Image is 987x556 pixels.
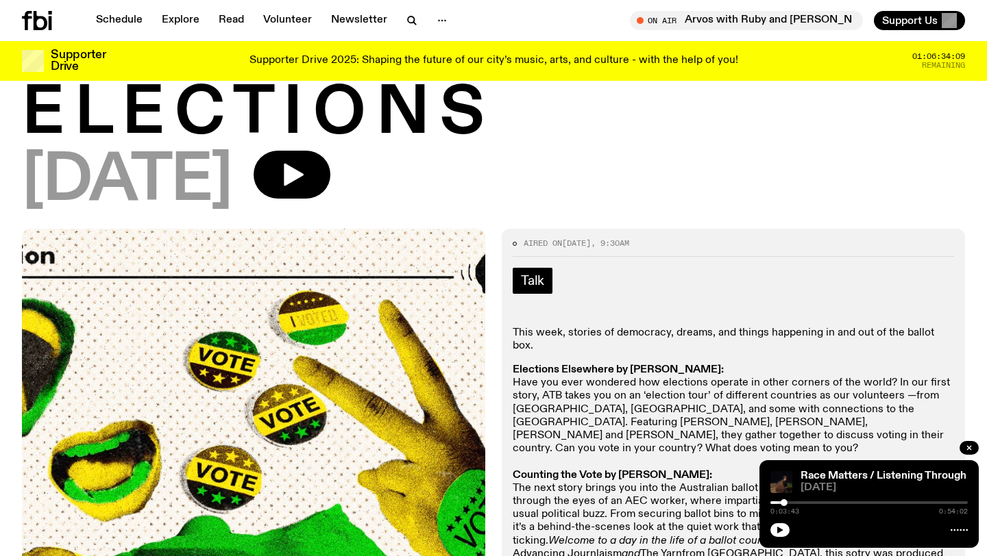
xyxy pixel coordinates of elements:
[513,327,954,353] p: This week, stories of democracy, dreams, and things happening in and out of the ballot box.
[22,151,232,212] span: [DATE]
[630,11,863,30] button: On AirArvos with Ruby and [PERSON_NAME]
[22,84,965,145] h1: E L E C T I O N S
[882,14,938,27] span: Support Us
[255,11,320,30] a: Volunteer
[801,483,968,493] span: [DATE]
[513,364,724,375] strong: Elections Elsewhere by [PERSON_NAME]:
[939,508,968,515] span: 0:54:02
[770,508,799,515] span: 0:03:43
[922,62,965,69] span: Remaining
[874,11,965,30] button: Support Us
[210,11,252,30] a: Read
[513,470,712,481] strong: Counting the Vote by [PERSON_NAME]:
[912,53,965,60] span: 01:06:34:09
[154,11,208,30] a: Explore
[513,268,552,294] a: Talk
[524,238,562,249] span: Aired on
[88,11,151,30] a: Schedule
[51,49,106,73] h3: Supporter Drive
[770,471,792,493] img: Fetle crouches in a park at night. They are wearing a long brown garment and looking solemnly int...
[548,535,779,546] em: Welcome to a day in the life of a ballot counter.
[249,55,738,67] p: Supporter Drive 2025: Shaping the future of our city’s music, arts, and culture - with the help o...
[521,273,544,288] span: Talk
[591,238,629,249] span: , 9:30am
[562,238,591,249] span: [DATE]
[323,11,395,30] a: Newsletter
